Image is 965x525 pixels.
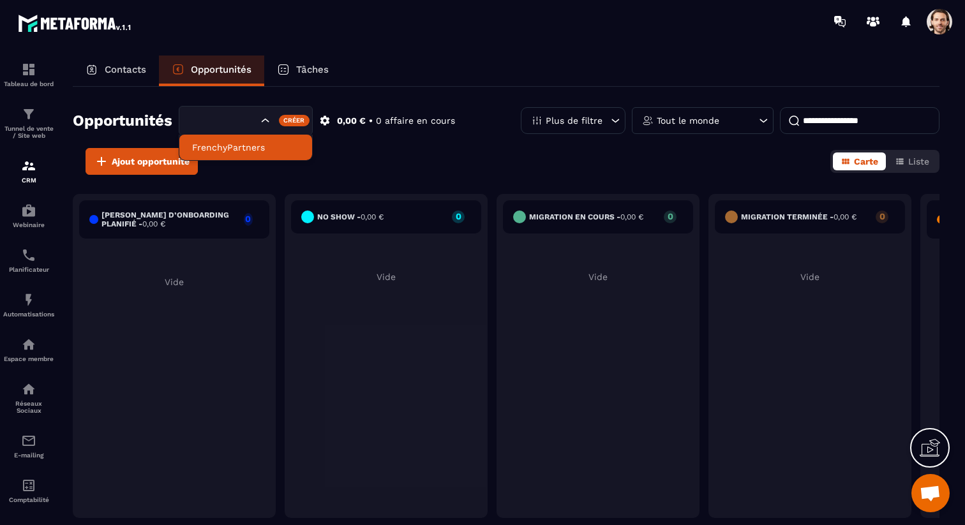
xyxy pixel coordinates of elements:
p: Vide [715,272,905,282]
p: Tout le monde [657,116,719,125]
img: automations [21,292,36,307]
p: Plus de filtre [546,116,602,125]
span: Ajout opportunité [112,155,190,168]
img: automations [21,203,36,218]
p: CRM [3,177,54,184]
h2: Opportunités [73,108,172,133]
p: Tableau de bord [3,80,54,87]
a: automationsautomationsEspace membre [3,327,54,372]
h6: Migration en cours - [529,212,643,221]
p: FrenchyPartners [192,141,299,154]
p: Vide [79,277,269,287]
a: formationformationCRM [3,149,54,193]
p: 0,00 € [337,115,366,127]
p: Réseaux Sociaux [3,400,54,414]
p: E-mailing [3,452,54,459]
img: formation [21,107,36,122]
p: Espace membre [3,355,54,362]
button: Ajout opportunité [86,148,198,175]
a: Ouvrir le chat [911,474,950,512]
p: Planificateur [3,266,54,273]
a: emailemailE-mailing [3,424,54,468]
img: social-network [21,381,36,397]
h6: [PERSON_NAME] d’onboarding planifié - [101,211,237,228]
p: Tâches [296,64,329,75]
span: 0,00 € [834,212,857,221]
a: accountantaccountantComptabilité [3,468,54,513]
a: social-networksocial-networkRéseaux Sociaux [3,372,54,424]
a: automationsautomationsWebinaire [3,193,54,238]
p: Webinaire [3,221,54,228]
p: Opportunités [191,64,251,75]
div: Search for option [179,106,313,135]
h6: No show - [317,212,384,221]
a: schedulerschedulerPlanificateur [3,238,54,283]
p: Vide [291,272,481,282]
span: Liste [908,156,929,166]
img: email [21,433,36,448]
img: formation [21,158,36,174]
img: scheduler [21,248,36,263]
a: Contacts [73,55,159,86]
h6: Migration Terminée - [741,212,857,221]
p: 0 affaire en cours [376,115,455,127]
p: Contacts [105,64,146,75]
div: Créer [279,115,310,126]
a: formationformationTableau de bord [3,52,54,97]
p: 0 [244,214,253,223]
img: accountant [21,478,36,493]
p: Comptabilité [3,496,54,503]
img: automations [21,337,36,352]
span: 0,00 € [142,219,165,228]
span: Carte [854,156,878,166]
p: Automatisations [3,311,54,318]
a: formationformationTunnel de vente / Site web [3,97,54,149]
input: Search for option [190,114,258,128]
img: formation [21,62,36,77]
button: Carte [833,152,886,170]
span: 0,00 € [620,212,643,221]
img: logo [18,11,133,34]
p: 0 [664,212,677,221]
p: Tunnel de vente / Site web [3,125,54,139]
a: Opportunités [159,55,264,86]
p: 0 [452,212,465,221]
span: 0,00 € [361,212,384,221]
button: Liste [887,152,937,170]
p: • [369,115,373,127]
p: Vide [503,272,693,282]
a: automationsautomationsAutomatisations [3,283,54,327]
a: Tâches [264,55,341,86]
p: 0 [876,212,888,221]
